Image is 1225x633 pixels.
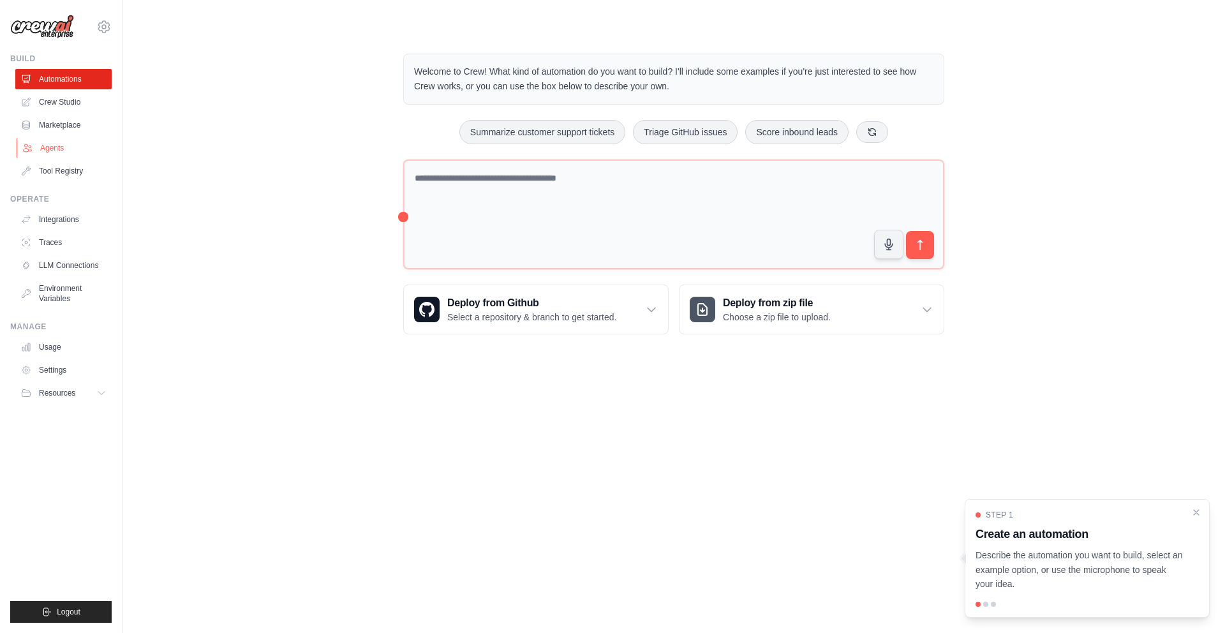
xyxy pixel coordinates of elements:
button: Resources [15,383,112,403]
a: Tool Registry [15,161,112,181]
button: Summarize customer support tickets [459,120,625,144]
div: Operate [10,194,112,204]
button: Triage GitHub issues [633,120,738,144]
button: Logout [10,601,112,623]
a: Crew Studio [15,92,112,112]
p: Describe the automation you want to build, select an example option, or use the microphone to spe... [976,548,1184,592]
a: Integrations [15,209,112,230]
a: Environment Variables [15,278,112,309]
button: Close walkthrough [1191,507,1201,518]
h3: Create an automation [976,525,1184,543]
iframe: Chat Widget [1161,572,1225,633]
p: Welcome to Crew! What kind of automation do you want to build? I'll include some examples if you'... [414,64,933,94]
span: Step 1 [986,510,1013,520]
p: Select a repository & branch to get started. [447,311,616,324]
p: Choose a zip file to upload. [723,311,831,324]
a: Settings [15,360,112,380]
a: Automations [15,69,112,89]
a: Usage [15,337,112,357]
h3: Deploy from zip file [723,295,831,311]
h3: Deploy from Github [447,295,616,311]
span: Resources [39,388,75,398]
a: LLM Connections [15,255,112,276]
a: Marketplace [15,115,112,135]
div: Manage [10,322,112,332]
button: Score inbound leads [745,120,849,144]
div: Build [10,54,112,64]
img: Logo [10,15,74,39]
span: Logout [57,607,80,617]
a: Agents [17,138,113,158]
a: Traces [15,232,112,253]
